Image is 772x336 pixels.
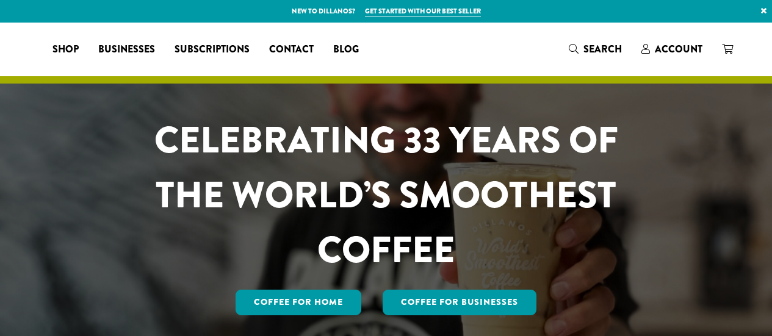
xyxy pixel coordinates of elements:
[583,42,622,56] span: Search
[175,42,250,57] span: Subscriptions
[655,42,702,56] span: Account
[118,113,654,277] h1: CELEBRATING 33 YEARS OF THE WORLD’S SMOOTHEST COFFEE
[98,42,155,57] span: Businesses
[236,290,361,315] a: Coffee for Home
[559,39,632,59] a: Search
[269,42,314,57] span: Contact
[52,42,79,57] span: Shop
[383,290,536,315] a: Coffee For Businesses
[43,40,88,59] a: Shop
[365,6,481,16] a: Get started with our best seller
[333,42,359,57] span: Blog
